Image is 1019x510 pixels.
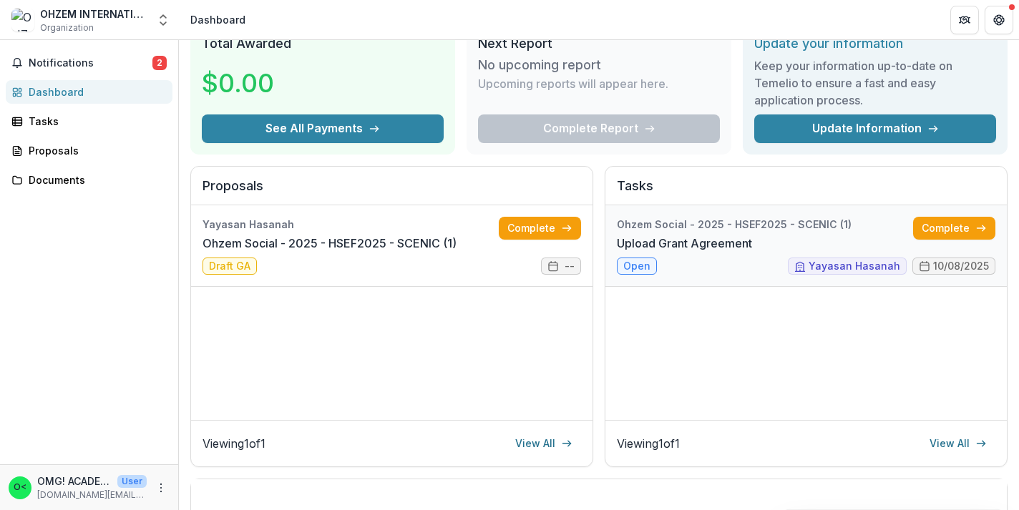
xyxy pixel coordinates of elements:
[754,57,996,109] h3: Keep your information up-to-date on Temelio to ensure a fast and easy application process.
[117,475,147,488] p: User
[499,217,581,240] a: Complete
[617,435,680,452] p: Viewing 1 of 1
[478,75,668,92] p: Upcoming reports will appear here.
[478,57,601,73] h3: No upcoming report
[152,479,170,496] button: More
[153,6,173,34] button: Open entity switcher
[478,36,720,52] h2: Next Report
[203,178,581,205] h2: Proposals
[29,57,152,69] span: Notifications
[950,6,979,34] button: Partners
[37,489,147,501] p: [DOMAIN_NAME][EMAIL_ADDRESS][DOMAIN_NAME]
[152,56,167,70] span: 2
[913,217,995,240] a: Complete
[202,36,444,52] h2: Total Awarded
[190,12,245,27] div: Dashboard
[202,114,444,143] button: See All Payments
[754,114,996,143] a: Update Information
[617,235,752,252] a: Upload Grant Agreement
[6,109,172,133] a: Tasks
[29,114,161,129] div: Tasks
[29,84,161,99] div: Dashboard
[185,9,251,30] nav: breadcrumb
[40,21,94,34] span: Organization
[14,483,26,492] div: OMG! ACADEMY <omgbki.academy@gmail.com>
[507,432,581,455] a: View All
[203,235,457,252] a: Ohzem Social - 2025 - HSEF2025 - SCENIC (1)
[6,168,172,192] a: Documents
[11,9,34,31] img: OHZEM INTERNATIONAL
[6,139,172,162] a: Proposals
[29,143,161,158] div: Proposals
[29,172,161,187] div: Documents
[203,435,265,452] p: Viewing 1 of 1
[6,80,172,104] a: Dashboard
[40,6,147,21] div: OHZEM INTERNATIONAL
[6,52,172,74] button: Notifications2
[37,474,112,489] p: OMG! ACADEMY <[DOMAIN_NAME][EMAIL_ADDRESS][DOMAIN_NAME]>
[202,64,309,102] h3: $0.00
[754,36,996,52] h2: Update your information
[617,178,995,205] h2: Tasks
[985,6,1013,34] button: Get Help
[921,432,995,455] a: View All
